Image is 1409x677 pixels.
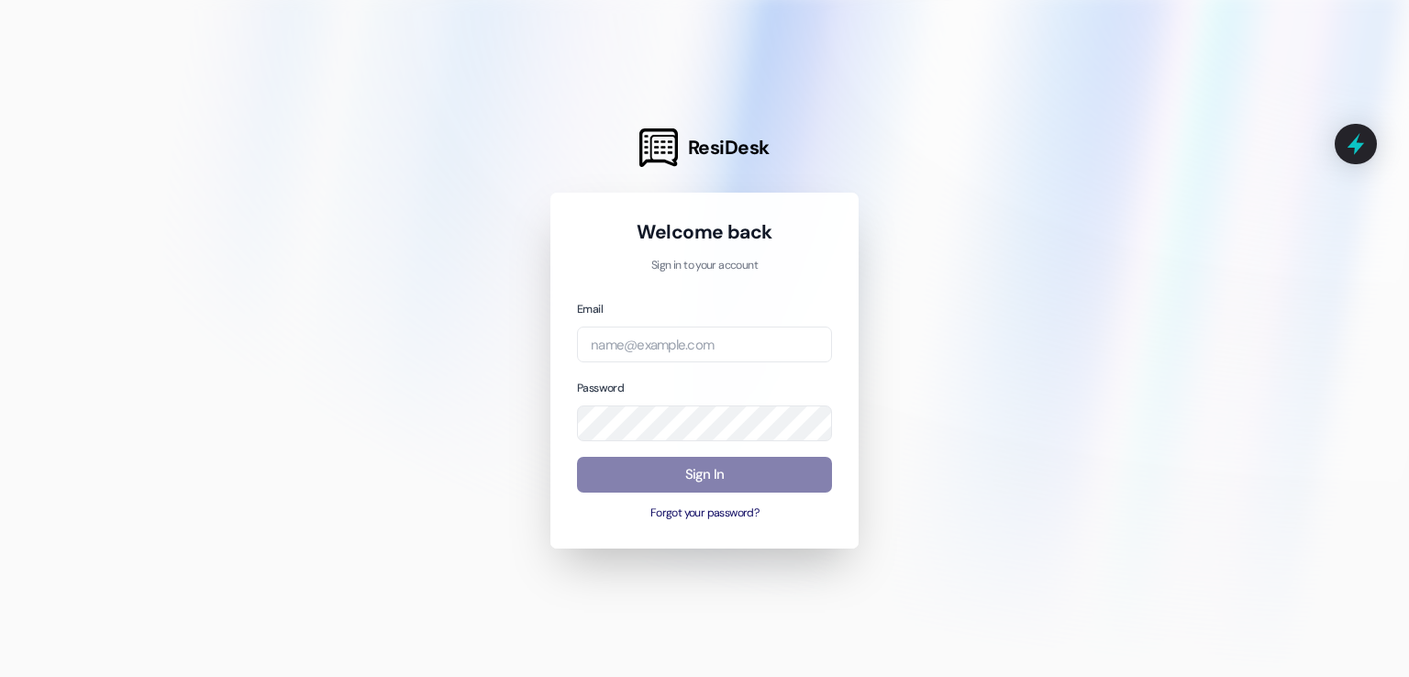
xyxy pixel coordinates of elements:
img: ResiDesk Logo [639,128,678,167]
span: ResiDesk [688,135,770,161]
p: Sign in to your account [577,258,832,274]
label: Password [577,381,624,395]
button: Forgot your password? [577,505,832,522]
h1: Welcome back [577,219,832,245]
button: Sign In [577,457,832,493]
label: Email [577,302,603,316]
input: name@example.com [577,327,832,362]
